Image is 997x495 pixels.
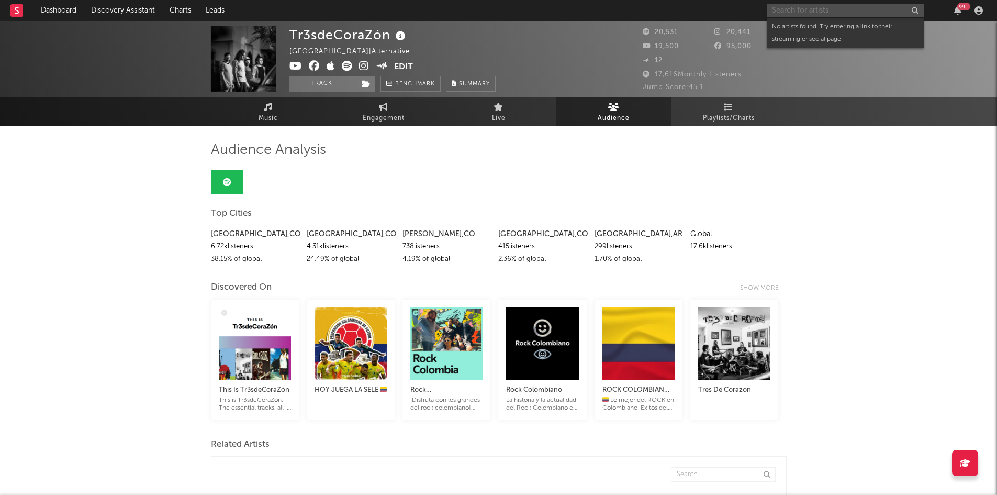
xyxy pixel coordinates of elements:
[556,97,671,126] a: Audience
[326,97,441,126] a: Engagement
[211,144,326,157] span: Audience Analysis
[595,228,682,240] div: [GEOGRAPHIC_DATA] , AR
[703,112,755,125] span: Playlists/Charts
[380,76,441,92] a: Benchmark
[211,240,299,253] div: 6.72k listeners
[446,76,496,92] button: Summary
[219,384,291,397] div: This Is Tr3sdeCoraZón
[671,467,776,482] input: Search...
[307,228,395,240] div: [GEOGRAPHIC_DATA] , CO
[506,373,578,412] a: Rock ColombianoLa historia y la actualidad del Rock Colombiano en una sola Play List.
[643,57,663,64] span: 12
[643,71,742,78] span: 17,616 Monthly Listeners
[498,228,586,240] div: [GEOGRAPHIC_DATA] , CO
[595,253,682,266] div: 1.70 % of global
[643,43,679,50] span: 19,500
[211,253,299,266] div: 38.15 % of global
[289,26,408,43] div: Tr3sdeCoraZón
[410,397,483,412] div: ¡Disfruta con los grandes del rock colombiano! Foto: Pirineos en [PERSON_NAME]
[602,397,675,412] div: 🇨🇴 Lo mejor del ROCK en Colombiano. Exitos del rock de [GEOGRAPHIC_DATA] 2025. Playlist con un mi...
[410,373,483,412] a: Rock [GEOGRAPHIC_DATA]¡Disfruta con los grandes del rock colombiano! Foto: Pirineos en [PERSON_NAME]
[643,29,678,36] span: 20,531
[219,397,291,412] div: This is Tr3sdeCoraZón. The essential tracks, all in one playlist.
[698,373,770,404] a: Tres De Corazon
[598,112,630,125] span: Audience
[211,438,270,451] span: Related Artists
[698,384,770,397] div: Tres De Corazon
[289,76,355,92] button: Track
[767,18,924,48] div: No artists found. Try entering a link to their streaming or social page.
[402,240,490,253] div: 738 listeners
[957,3,970,10] div: 99 +
[643,84,703,91] span: Jump Score: 45.1
[211,207,252,220] span: Top Cities
[402,253,490,266] div: 4.19 % of global
[394,61,413,74] button: Edit
[315,384,387,397] div: HOY JUEGA LA SELE 🇨🇴
[459,81,490,87] span: Summary
[690,228,778,240] div: Global
[767,4,924,17] input: Search for artists
[714,43,752,50] span: 95,000
[714,29,750,36] span: 20,441
[506,397,578,412] div: La historia y la actualidad del Rock Colombiano en una sola Play List.
[211,281,272,294] div: Discovered On
[441,97,556,126] a: Live
[259,112,278,125] span: Music
[219,373,291,412] a: This Is Tr3sdeCoraZónThis is Tr3sdeCoraZón. The essential tracks, all in one playlist.
[602,373,675,412] a: ROCK COLOMBIANO 🇨🇴🇨🇴 Lo mejor del ROCK en Colombiano. Exitos del rock de [GEOGRAPHIC_DATA] 2025. ...
[498,253,586,266] div: 2.36 % of global
[307,253,395,266] div: 24.49 % of global
[690,240,778,253] div: 17.6k listeners
[506,384,578,397] div: Rock Colombiano
[211,228,299,240] div: [GEOGRAPHIC_DATA] , CO
[492,112,506,125] span: Live
[740,282,787,294] div: Show more
[289,46,422,58] div: [GEOGRAPHIC_DATA] | Alternative
[395,78,435,91] span: Benchmark
[315,373,387,404] a: HOY JUEGA LA SELE 🇨🇴
[602,384,675,397] div: ROCK COLOMBIANO 🇨🇴
[211,97,326,126] a: Music
[595,240,682,253] div: 299 listeners
[498,240,586,253] div: 415 listeners
[954,6,961,15] button: 99+
[307,240,395,253] div: 4.31k listeners
[410,384,483,397] div: Rock [GEOGRAPHIC_DATA]
[671,97,787,126] a: Playlists/Charts
[402,228,490,240] div: [PERSON_NAME] , CO
[363,112,405,125] span: Engagement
